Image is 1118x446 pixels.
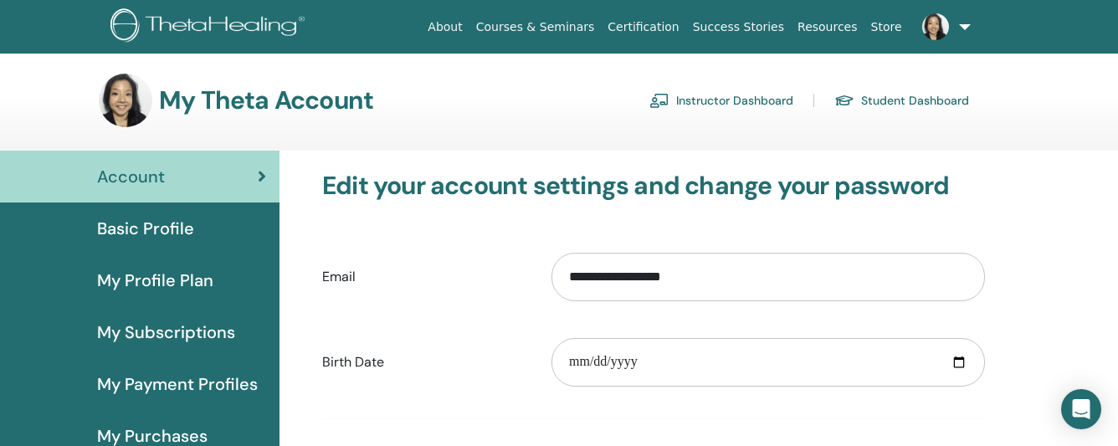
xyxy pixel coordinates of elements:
[834,94,854,108] img: graduation-cap.svg
[791,12,864,43] a: Resources
[469,12,602,43] a: Courses & Seminars
[601,12,685,43] a: Certification
[649,87,793,114] a: Instructor Dashboard
[649,93,669,108] img: chalkboard-teacher.svg
[159,85,373,115] h3: My Theta Account
[99,74,152,127] img: default.jpg
[110,8,310,46] img: logo.png
[97,164,165,189] span: Account
[922,13,949,40] img: default.jpg
[97,216,194,241] span: Basic Profile
[421,12,469,43] a: About
[834,87,969,114] a: Student Dashboard
[310,346,539,378] label: Birth Date
[97,268,213,293] span: My Profile Plan
[322,171,985,201] h3: Edit your account settings and change your password
[686,12,791,43] a: Success Stories
[97,372,258,397] span: My Payment Profiles
[864,12,909,43] a: Store
[310,261,539,293] label: Email
[1061,389,1101,429] div: Open Intercom Messenger
[97,320,235,345] span: My Subscriptions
